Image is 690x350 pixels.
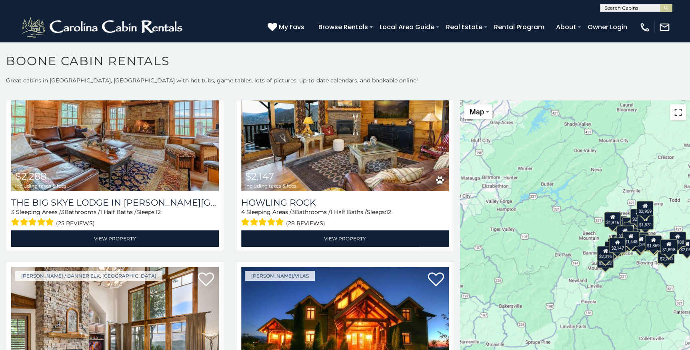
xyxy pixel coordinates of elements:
[623,231,640,246] div: $1,448
[552,20,580,34] a: About
[11,208,219,228] div: Sleeping Areas / Bathrooms / Sleeps:
[56,218,95,228] span: (25 reviews)
[11,197,219,208] h3: The Big Skye Lodge in Valle Crucis
[428,272,444,288] a: Add to favorites
[464,104,492,119] button: Change map style
[330,208,367,216] span: 1 Half Baths /
[241,52,449,191] img: Howling Rock
[490,20,548,34] a: Rental Program
[386,208,391,216] span: 12
[245,271,315,281] a: [PERSON_NAME]/Vilas
[584,20,631,34] a: Owner Login
[61,208,64,216] span: 3
[614,236,631,251] div: $2,705
[669,232,686,247] div: $4,988
[622,217,639,232] div: $2,981
[11,208,14,216] span: 3
[11,230,219,247] a: View Property
[15,271,162,281] a: [PERSON_NAME] / Banner Elk, [GEOGRAPHIC_DATA]
[156,208,161,216] span: 12
[20,15,186,39] img: White-1-2.png
[660,239,677,254] div: $1,898
[198,272,214,288] a: Add to favorites
[604,212,621,227] div: $1,916
[609,238,626,253] div: $2,147
[241,52,449,191] a: Howling Rock $2,147 including taxes & fees
[241,230,449,247] a: View Property
[376,20,438,34] a: Local Area Guide
[637,201,654,216] div: $2,959
[245,170,274,182] span: $2,147
[624,222,641,237] div: $1,673
[11,52,219,191] img: The Big Skye Lodge in Valle Crucis
[659,22,670,33] img: mail-regular-white.png
[241,208,449,228] div: Sleeping Areas / Bathrooms / Sleeps:
[15,170,46,182] span: $2,288
[639,22,650,33] img: phone-regular-white.png
[241,208,245,216] span: 4
[314,20,372,34] a: Browse Rentals
[645,235,662,250] div: $1,869
[630,209,647,224] div: $2,169
[632,232,649,247] div: $2,553
[612,234,628,250] div: $2,288
[637,214,654,230] div: $1,831
[470,108,484,116] span: Map
[11,197,219,208] a: The Big Skye Lodge in [PERSON_NAME][GEOGRAPHIC_DATA]
[670,104,686,120] button: Toggle fullscreen view
[100,208,136,216] span: 1 Half Baths /
[605,241,622,256] div: $2,096
[11,52,219,191] a: The Big Skye Lodge in Valle Crucis $2,288 including taxes & fees
[241,197,449,208] a: Howling Rock
[292,208,295,216] span: 3
[658,248,674,264] div: $2,260
[597,246,614,261] div: $2,316
[268,22,306,32] a: My Favs
[245,183,296,188] span: including taxes & fees
[286,218,325,228] span: (28 reviews)
[442,20,486,34] a: Real Estate
[616,226,633,241] div: $2,632
[15,183,66,188] span: including taxes & fees
[279,22,304,32] span: My Favs
[633,234,650,249] div: $3,348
